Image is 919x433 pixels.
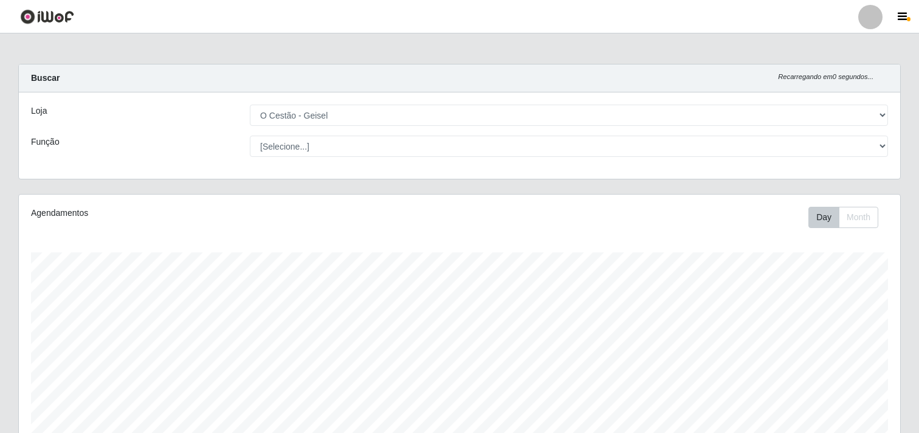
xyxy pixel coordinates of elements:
[778,73,873,80] i: Recarregando em 0 segundos...
[808,207,878,228] div: First group
[839,207,878,228] button: Month
[808,207,839,228] button: Day
[808,207,888,228] div: Toolbar with button groups
[31,105,47,117] label: Loja
[31,73,60,83] strong: Buscar
[31,136,60,148] label: Função
[20,9,74,24] img: CoreUI Logo
[31,207,377,220] div: Agendamentos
